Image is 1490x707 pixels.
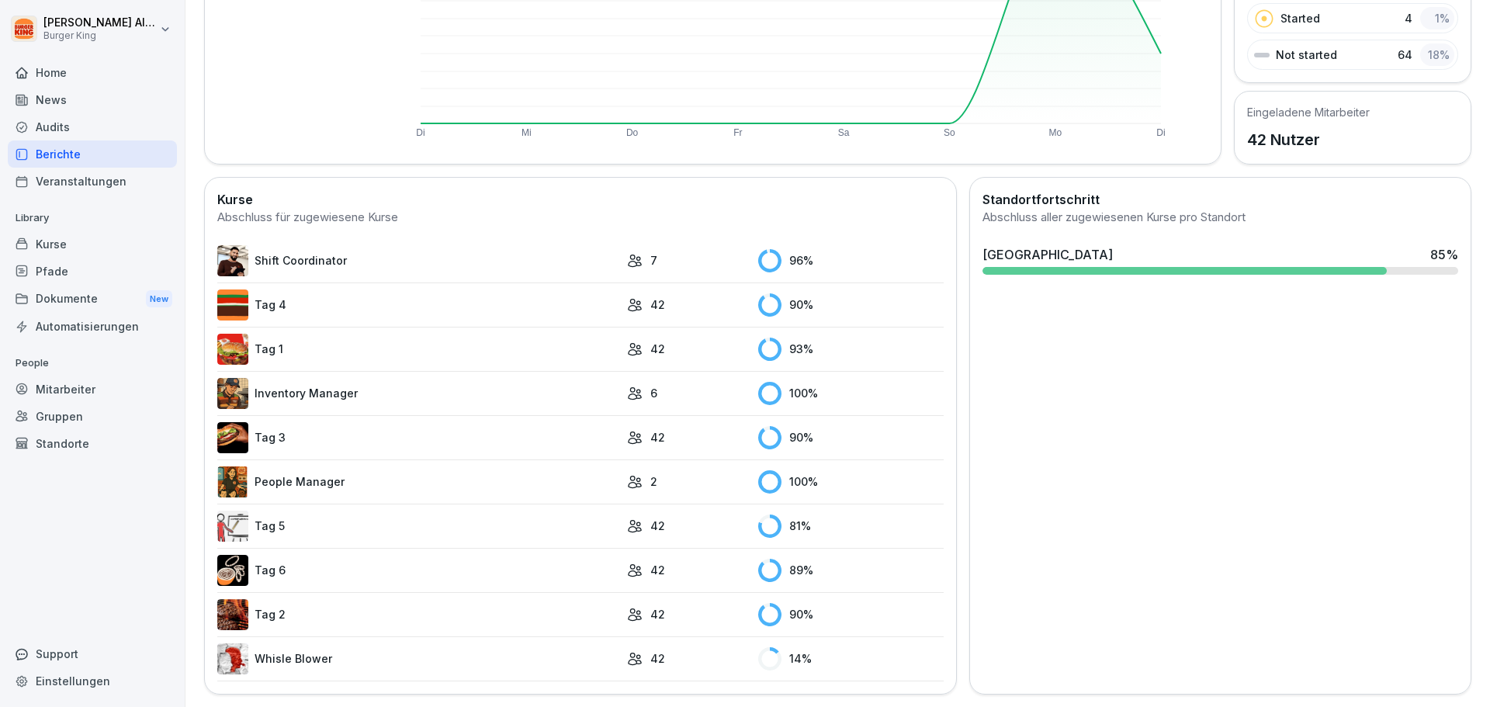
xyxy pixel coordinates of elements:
[1247,128,1370,151] p: 42 Nutzer
[650,296,665,313] p: 42
[8,140,177,168] a: Berichte
[976,239,1464,281] a: [GEOGRAPHIC_DATA]85%
[217,466,619,497] a: People Manager
[8,667,177,695] a: Einstellungen
[1420,43,1454,66] div: 18 %
[217,245,248,276] img: q4kvd0p412g56irxfxn6tm8s.png
[650,252,657,269] p: 7
[43,16,157,29] p: [PERSON_NAME] Albakkour
[650,650,665,667] p: 42
[8,403,177,430] a: Gruppen
[521,127,532,138] text: Mi
[982,209,1458,227] div: Abschluss aller zugewiesenen Kurse pro Standort
[8,258,177,285] a: Pfade
[217,511,248,542] img: vy1vuzxsdwx3e5y1d1ft51l0.png
[217,378,619,409] a: Inventory Manager
[733,127,742,138] text: Fr
[8,285,177,314] a: DokumenteNew
[8,168,177,195] a: Veranstaltungen
[944,127,955,138] text: So
[758,603,944,626] div: 90 %
[758,426,944,449] div: 90 %
[217,334,619,365] a: Tag 1
[8,640,177,667] div: Support
[1420,7,1454,29] div: 1 %
[8,376,177,403] a: Mitarbeiter
[1048,127,1062,138] text: Mo
[650,341,665,357] p: 42
[650,473,657,490] p: 2
[146,290,172,308] div: New
[217,334,248,365] img: kxzo5hlrfunza98hyv09v55a.png
[650,606,665,622] p: 42
[8,230,177,258] a: Kurse
[217,599,248,630] img: hzkj8u8nkg09zk50ub0d0otk.png
[217,555,248,586] img: rvamvowt7cu6mbuhfsogl0h5.png
[217,289,248,321] img: a35kjdk9hf9utqmhbz0ibbvi.png
[8,285,177,314] div: Dokumente
[758,647,944,671] div: 14 %
[217,511,619,542] a: Tag 5
[626,127,639,138] text: Do
[758,559,944,582] div: 89 %
[1247,104,1370,120] h5: Eingeladene Mitarbeiter
[758,382,944,405] div: 100 %
[838,127,850,138] text: Sa
[217,466,248,497] img: xc3x9m9uz5qfs93t7kmvoxs4.png
[758,249,944,272] div: 96 %
[217,209,944,227] div: Abschluss für zugewiesene Kurse
[8,313,177,340] a: Automatisierungen
[650,562,665,578] p: 42
[1280,10,1320,26] p: Started
[217,422,619,453] a: Tag 3
[1405,10,1412,26] p: 4
[217,643,248,674] img: pmrbgy5h9teq70d1obsak43d.png
[758,470,944,494] div: 100 %
[8,430,177,457] a: Standorte
[217,599,619,630] a: Tag 2
[8,351,177,376] p: People
[8,59,177,86] a: Home
[217,378,248,409] img: o1h5p6rcnzw0lu1jns37xjxx.png
[758,515,944,538] div: 81 %
[217,289,619,321] a: Tag 4
[650,518,665,534] p: 42
[217,245,619,276] a: Shift Coordinator
[758,338,944,361] div: 93 %
[1430,245,1458,264] div: 85 %
[1276,47,1337,63] p: Not started
[217,643,619,674] a: Whisle Blower
[1156,127,1165,138] text: Di
[217,422,248,453] img: cq6tslmxu1pybroki4wxmcwi.png
[982,190,1458,209] h2: Standortfortschritt
[758,293,944,317] div: 90 %
[416,127,424,138] text: Di
[1398,47,1412,63] p: 64
[650,385,657,401] p: 6
[650,429,665,445] p: 42
[8,113,177,140] a: Audits
[982,245,1113,264] div: [GEOGRAPHIC_DATA]
[217,555,619,586] a: Tag 6
[8,86,177,113] a: News
[43,30,157,41] p: Burger King
[217,190,944,209] h2: Kurse
[8,206,177,230] p: Library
